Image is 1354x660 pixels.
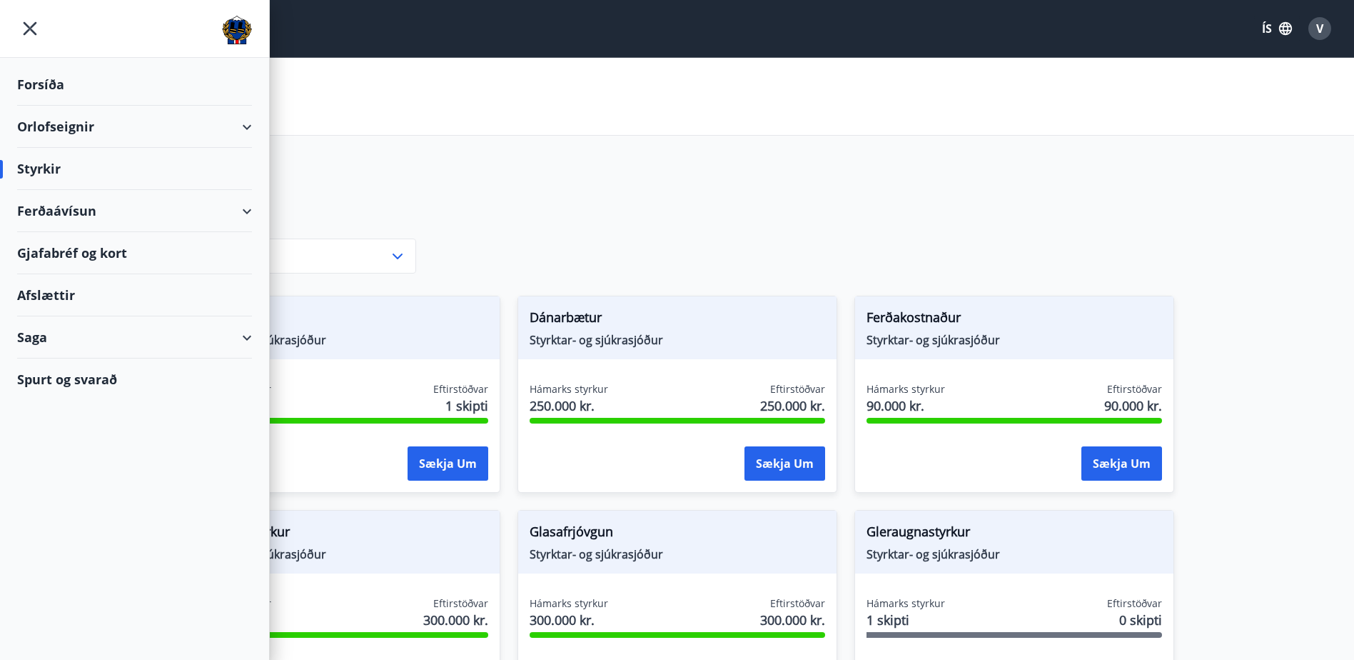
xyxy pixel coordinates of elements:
span: Eftirstöðvar [433,382,488,396]
span: 300.000 kr. [760,611,825,629]
span: Styrktar- og sjúkrasjóður [193,546,488,562]
span: 300.000 kr. [530,611,608,629]
span: Hámarks styrkur [530,596,608,611]
button: Sækja um [1081,446,1162,481]
img: union_logo [222,16,252,44]
span: Dánarbætur [530,308,825,332]
span: Gleraugnastyrkur [867,522,1162,546]
span: 250.000 kr. [530,396,608,415]
button: V [1303,11,1337,46]
div: Spurt og svarað [17,359,252,400]
span: Eftirstöðvar [433,596,488,611]
span: Glasafrjóvgun [530,522,825,546]
div: Gjafabréf og kort [17,232,252,274]
span: 0 skipti [1119,611,1162,629]
button: Sækja um [744,446,825,481]
span: Styrktar- og sjúkrasjóður [867,332,1162,348]
span: 300.000 kr. [423,611,488,629]
span: Augnaðgerð [193,308,488,332]
div: Afslættir [17,274,252,316]
button: menu [17,16,43,41]
span: 1 skipti [445,396,488,415]
span: Eftirstöðvar [1107,596,1162,611]
span: 90.000 kr. [1104,396,1162,415]
span: V [1316,21,1323,36]
span: Eftirstöðvar [1107,382,1162,396]
span: Styrktar- og sjúkrasjóður [530,546,825,562]
button: Sækja um [408,446,488,481]
span: Eftirstöðvar [770,382,825,396]
span: 90.000 kr. [867,396,945,415]
span: 1 skipti [867,611,945,629]
label: Flokkur [181,221,416,236]
span: Ferðakostnaður [867,308,1162,332]
span: Fæðingarstyrkur [193,522,488,546]
span: Hámarks styrkur [530,382,608,396]
span: Styrktar- og sjúkrasjóður [530,332,825,348]
div: Saga [17,316,252,359]
span: Styrktar- og sjúkrasjóður [193,332,488,348]
div: Ferðaávísun [17,190,252,232]
span: Eftirstöðvar [770,596,825,611]
button: ÍS [1254,16,1300,41]
div: Forsíða [17,64,252,106]
div: Orlofseignir [17,106,252,148]
span: 250.000 kr. [760,396,825,415]
div: Styrkir [17,148,252,190]
span: Styrktar- og sjúkrasjóður [867,546,1162,562]
span: Hámarks styrkur [867,382,945,396]
span: Hámarks styrkur [867,596,945,611]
